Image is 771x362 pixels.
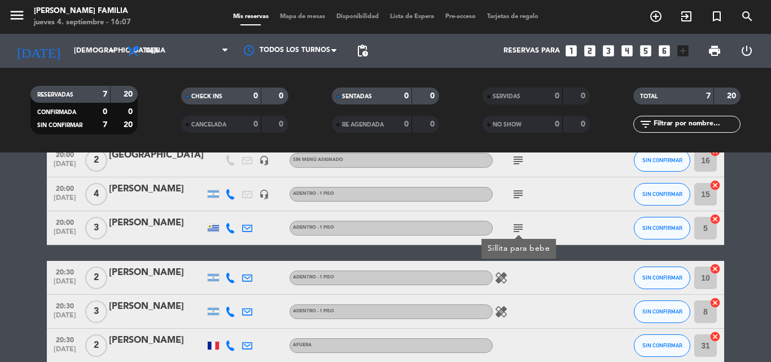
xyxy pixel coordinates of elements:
span: Mapa de mesas [274,14,331,20]
i: headset_mic [259,155,269,165]
button: SIN CONFIRMAR [634,217,690,239]
strong: 0 [555,120,559,128]
div: LOG OUT [730,34,763,68]
i: cancel [709,213,721,225]
i: subject [511,154,525,167]
span: SIN CONFIRMAR [642,191,682,197]
span: SERVIDAS [493,94,520,99]
span: 20:00 [51,181,79,194]
i: looks_one [564,43,579,58]
span: SIN CONFIRMAR [642,157,682,163]
i: looks_4 [620,43,634,58]
span: 20:30 [51,265,79,278]
span: Sin menú asignado [293,158,343,162]
div: [PERSON_NAME] [109,299,205,314]
strong: 20 [124,90,135,98]
span: pending_actions [356,44,369,58]
span: Tarjetas de regalo [481,14,544,20]
button: SIN CONFIRMAR [634,334,690,357]
div: [PERSON_NAME] [109,333,205,348]
button: SIN CONFIRMAR [634,267,690,289]
i: cancel [709,263,721,274]
strong: 0 [404,120,409,128]
div: [PERSON_NAME] [109,216,205,230]
span: 3 [85,300,107,323]
strong: 0 [404,92,409,100]
strong: 0 [430,120,437,128]
i: cancel [709,297,721,308]
span: SIN CONFIRMAR [642,274,682,281]
strong: 20 [124,121,135,129]
strong: 7 [103,121,107,129]
strong: 7 [706,92,711,100]
span: CANCELADA [191,122,226,128]
strong: 0 [279,92,286,100]
span: SIN CONFIRMAR [642,225,682,231]
i: looks_5 [638,43,653,58]
i: add_circle_outline [649,10,663,23]
button: SIN CONFIRMAR [634,300,690,323]
span: 4 [85,183,107,206]
i: looks_3 [601,43,616,58]
strong: 0 [128,108,135,116]
span: Disponibilidad [331,14,384,20]
span: Reservas para [503,47,560,55]
input: Filtrar por nombre... [652,118,740,130]
button: SIN CONFIRMAR [634,183,690,206]
strong: 7 [103,90,107,98]
strong: 0 [555,92,559,100]
span: Lista de Espera [384,14,440,20]
strong: 0 [581,92,588,100]
button: SIN CONFIRMAR [634,149,690,172]
span: SIN CONFIRMAR [37,123,82,128]
span: 20:30 [51,333,79,346]
span: [DATE] [51,346,79,359]
span: TOTAL [640,94,658,99]
div: [GEOGRAPHIC_DATA] [109,148,205,163]
span: CHECK INS [191,94,222,99]
span: [DATE] [51,312,79,325]
i: arrow_drop_down [105,44,119,58]
i: exit_to_app [680,10,693,23]
span: [DATE] [51,160,79,173]
span: Adentro - 1 Piso [293,309,334,313]
div: [PERSON_NAME] FAMILIA [34,6,131,17]
i: looks_two [582,43,597,58]
div: jueves 4. septiembre - 16:07 [34,17,131,28]
div: Sillita para bebe [488,243,550,255]
strong: 0 [253,120,258,128]
span: 20:30 [51,299,79,312]
span: CONFIRMADA [37,110,76,115]
span: 20:00 [51,215,79,228]
span: 2 [85,149,107,172]
span: [DATE] [51,194,79,207]
span: Adentro - 1 Piso [293,191,334,196]
i: power_settings_new [740,44,754,58]
span: 3 [85,217,107,239]
span: RE AGENDADA [342,122,384,128]
i: cancel [709,180,721,191]
span: 2 [85,267,107,289]
i: turned_in_not [710,10,724,23]
i: looks_6 [657,43,672,58]
i: healing [494,305,508,319]
span: Adentro - 1 Piso [293,225,334,230]
strong: 0 [103,108,107,116]
span: RESERVADAS [37,92,73,98]
span: SENTADAS [342,94,372,99]
span: print [708,44,721,58]
i: search [741,10,754,23]
span: SIN CONFIRMAR [642,308,682,315]
span: NO SHOW [493,122,522,128]
div: [PERSON_NAME] [109,265,205,280]
span: Afuera [293,343,312,347]
i: cancel [709,331,721,342]
strong: 20 [727,92,738,100]
i: add_box [676,43,690,58]
strong: 0 [279,120,286,128]
div: [PERSON_NAME] [109,182,205,197]
i: subject [511,221,525,235]
i: [DATE] [8,38,68,63]
span: 20:00 [51,147,79,160]
i: filter_list [639,117,652,131]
